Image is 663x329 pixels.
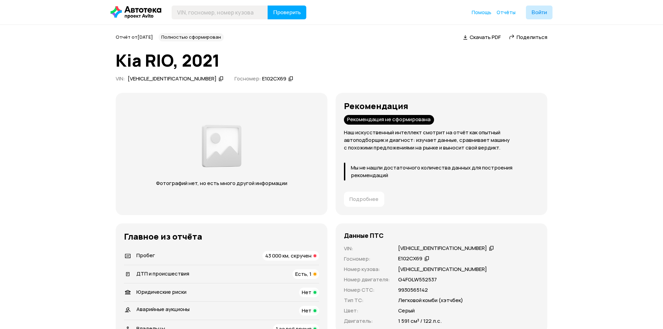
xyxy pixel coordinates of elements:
[344,245,390,252] p: VIN :
[116,34,153,40] span: Отчёт от [DATE]
[128,75,217,83] div: [VEHICLE_IDENTIFICATION_NUMBER]
[116,51,547,70] h1: Kia RIO, 2021
[344,297,390,304] p: Тип ТС :
[265,252,311,259] span: 43 000 км, скручен
[398,297,463,304] p: Легковой комби (хэтчбек)
[526,6,552,19] button: Войти
[302,307,311,314] span: Нет
[136,288,186,296] span: Юридические риски
[234,75,261,82] span: Госномер:
[295,270,311,278] span: Есть, 1
[116,75,125,82] span: VIN :
[344,307,390,315] p: Цвет :
[470,33,501,41] span: Скачать PDF
[172,6,268,19] input: VIN, госномер, номер кузова
[472,9,491,16] a: Помощь
[531,10,547,15] span: Войти
[344,129,539,152] p: Наш искусственный интеллект смотрит на отчёт как опытный автоподборщик и диагност: изучает данные...
[463,33,501,41] a: Скачать PDF
[344,265,390,273] p: Номер кузова :
[136,306,190,313] span: Аварийные аукционы
[398,317,442,325] p: 1 591 см³ / 122 л.с.
[200,121,243,171] img: d89e54fb62fcf1f0.png
[344,115,434,125] div: Рекомендация не сформирована
[124,232,319,241] h3: Главное из отчёта
[398,286,428,294] p: 9930565142
[262,75,286,83] div: Е102СХ69
[398,265,487,273] p: [VEHICLE_IDENTIFICATION_NUMBER]
[398,276,437,283] p: G4FGLW552537
[344,276,390,283] p: Номер двигателя :
[398,255,422,262] div: Е102СХ69
[302,289,311,296] span: Нет
[398,245,487,252] div: [VEHICLE_IDENTIFICATION_NUMBER]
[136,270,189,277] span: ДТП и происшествия
[344,317,390,325] p: Двигатель :
[351,164,539,179] p: Мы не нашли достаточного количества данных для построения рекомендаций
[149,180,294,187] p: Фотографий нет, но есть много другой информации
[517,33,547,41] span: Поделиться
[509,33,547,41] a: Поделиться
[136,252,155,259] span: Пробег
[344,286,390,294] p: Номер СТС :
[344,101,539,111] h3: Рекомендация
[344,232,384,239] h4: Данные ПТС
[344,255,390,263] p: Госномер :
[273,10,301,15] span: Проверить
[158,33,224,41] div: Полностью сформирован
[398,307,415,315] p: Серый
[268,6,306,19] button: Проверить
[497,9,516,16] a: Отчёты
